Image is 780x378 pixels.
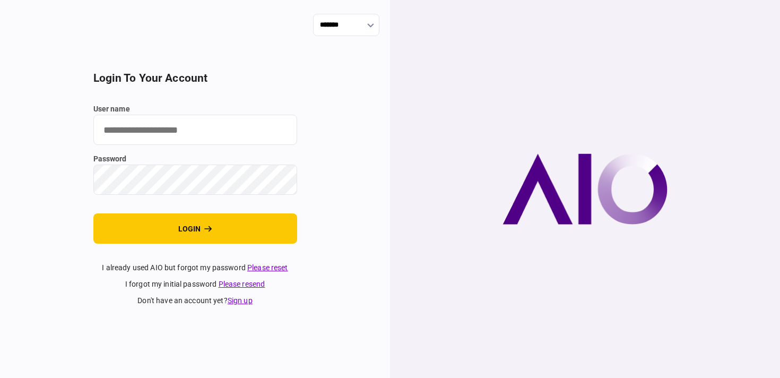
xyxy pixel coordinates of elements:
h2: login to your account [93,72,297,85]
input: password [93,165,297,195]
a: Please resend [219,280,265,288]
input: show language options [313,14,379,36]
div: I already used AIO but forgot my password [93,262,297,273]
button: login [93,213,297,244]
label: password [93,153,297,165]
label: user name [93,104,297,115]
input: user name [93,115,297,145]
div: don't have an account yet ? [93,295,297,306]
img: AIO company logo [502,153,668,225]
a: Sign up [228,296,253,305]
a: Please reset [247,263,288,272]
div: I forgot my initial password [93,279,297,290]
